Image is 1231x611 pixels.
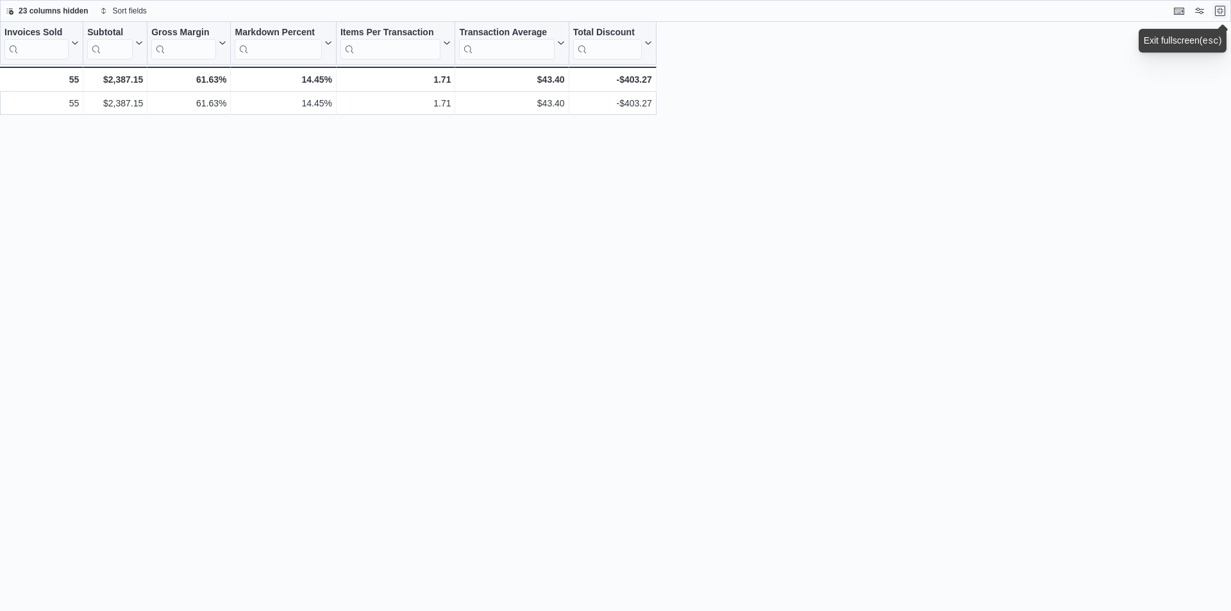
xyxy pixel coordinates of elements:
[235,27,321,39] div: Markdown Percent
[151,27,216,60] div: Gross Margin
[573,27,642,39] div: Total Discount
[4,27,69,39] div: Invoices Sold
[573,27,652,60] button: Total Discount
[87,27,143,60] button: Subtotal
[4,72,79,87] div: 55
[113,6,147,16] span: Sort fields
[459,72,564,87] div: $43.40
[4,96,79,111] div: 55
[459,27,554,60] div: Transaction Average
[340,27,451,60] button: Items Per Transaction
[235,96,331,111] div: 14.45%
[1212,3,1228,19] button: Exit fullscreen
[1171,3,1187,19] button: Keyboard shortcuts
[340,27,441,39] div: Items Per Transaction
[4,27,79,60] button: Invoices Sold
[151,27,216,39] div: Gross Margin
[459,96,564,111] div: $43.40
[95,3,152,19] button: Sort fields
[573,27,642,60] div: Total Discount
[87,96,143,111] div: $2,387.15
[235,27,321,60] div: Markdown Percent
[151,27,226,60] button: Gross Margin
[459,27,564,60] button: Transaction Average
[573,96,652,111] div: -$403.27
[573,72,652,87] div: -$403.27
[87,72,143,87] div: $2,387.15
[1203,36,1219,46] kbd: esc
[459,27,554,39] div: Transaction Average
[1192,3,1207,19] button: Display options
[340,96,451,111] div: 1.71
[151,72,226,87] div: 61.63%
[340,72,451,87] div: 1.71
[87,27,133,39] div: Subtotal
[19,6,88,16] span: 23 columns hidden
[87,27,133,60] div: Subtotal
[4,27,69,60] div: Invoices Sold
[1,3,94,19] button: 23 columns hidden
[235,27,331,60] button: Markdown Percent
[340,27,441,60] div: Items Per Transaction
[1144,34,1222,47] div: Exit fullscreen ( )
[235,72,331,87] div: 14.45%
[151,96,226,111] div: 61.63%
